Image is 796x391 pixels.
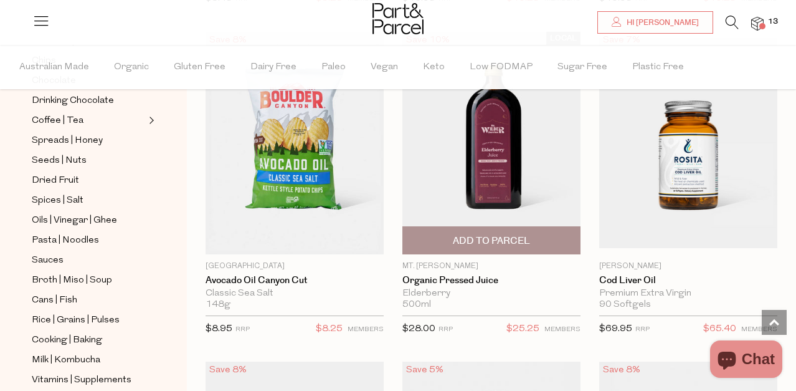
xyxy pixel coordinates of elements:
a: Seeds | Nuts [32,153,145,168]
a: Dried Fruit [32,173,145,188]
small: MEMBERS [348,326,384,333]
a: Organic Pressed Juice [402,275,580,286]
p: [PERSON_NAME] [599,261,777,272]
a: Hi [PERSON_NAME] [597,11,713,34]
span: Australian Made [19,46,89,89]
span: Paleo [321,46,346,89]
span: Organic [114,46,149,89]
small: RRP [438,326,453,333]
small: MEMBERS [544,326,580,333]
span: Vitamins | Supplements [32,373,131,388]
a: Pasta | Noodles [32,233,145,248]
span: Rice | Grains | Pulses [32,313,120,328]
span: 90 Softgels [599,299,651,311]
a: Rice | Grains | Pulses [32,312,145,328]
span: Spices | Salt [32,193,83,208]
a: Vitamins | Supplements [32,372,145,388]
small: MEMBERS [741,326,777,333]
div: Save 8% [206,362,250,379]
span: Coffee | Tea [32,113,83,128]
span: Plastic Free [632,46,684,89]
img: Avocado Oil Canyon Cut [206,32,384,254]
span: Drinking Chocolate [32,94,114,109]
span: Broth | Miso | Soup [32,273,112,288]
a: Coffee | Tea [32,113,145,128]
div: Save 8% [599,362,644,379]
a: 13 [751,17,764,30]
span: $65.40 [703,321,736,337]
a: Oils | Vinegar | Ghee [32,213,145,228]
span: Seeds | Nuts [32,153,87,168]
button: Add To Parcel [402,226,580,254]
small: RRP [235,326,250,333]
small: RRP [635,326,650,333]
span: Oils | Vinegar | Ghee [32,213,117,228]
span: Add To Parcel [453,234,530,248]
span: Pasta | Noodles [32,233,99,248]
a: Cooking | Baking [32,332,145,348]
div: Save 5% [402,362,447,379]
span: Spreads | Honey [32,133,103,148]
span: Low FODMAP [470,46,533,89]
span: Milk | Kombucha [32,353,100,368]
div: Elderberry [402,288,580,299]
span: Hi [PERSON_NAME] [623,17,699,28]
span: Sauces [32,253,64,268]
span: 13 [765,16,781,27]
span: Cooking | Baking [32,333,102,348]
p: [GEOGRAPHIC_DATA] [206,261,384,272]
inbox-online-store-chat: Shopify online store chat [706,340,786,381]
img: Cod Liver Oil [599,38,777,249]
span: $25.25 [506,321,539,337]
span: 500ml [402,299,431,311]
div: Premium Extra Virgin [599,288,777,299]
span: Keto [423,46,445,89]
a: Cod Liver Oil [599,275,777,286]
a: Milk | Kombucha [32,352,145,368]
span: Dairy Free [250,46,296,89]
span: $69.95 [599,324,632,334]
a: Broth | Miso | Soup [32,273,145,288]
span: 148g [206,299,230,311]
span: Dried Fruit [32,173,79,188]
span: Sugar Free [557,46,607,89]
img: Organic Pressed Juice [402,32,580,254]
a: Cans | Fish [32,292,145,308]
span: $8.95 [206,324,232,334]
p: Mt. [PERSON_NAME] [402,261,580,272]
span: Cans | Fish [32,293,77,308]
button: Expand/Collapse Coffee | Tea [146,113,154,128]
a: Avocado Oil Canyon Cut [206,275,384,286]
img: Part&Parcel [372,3,424,34]
span: Gluten Free [174,46,225,89]
a: Spreads | Honey [32,133,145,148]
span: Vegan [371,46,398,89]
div: Classic Sea Salt [206,288,384,299]
span: $28.00 [402,324,435,334]
a: Spices | Salt [32,193,145,208]
a: Sauces [32,253,145,268]
span: $8.25 [316,321,343,337]
a: Drinking Chocolate [32,93,145,109]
